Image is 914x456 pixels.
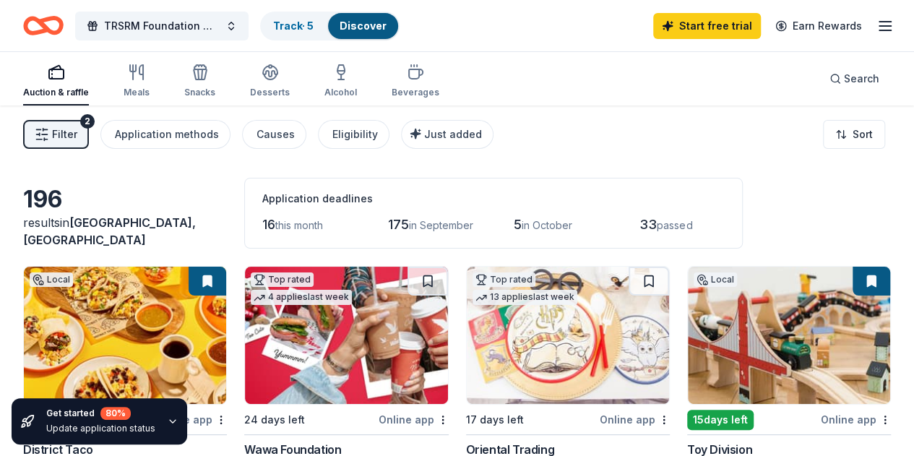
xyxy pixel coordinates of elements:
span: Search [844,70,879,87]
button: Auction & raffle [23,58,89,106]
button: Causes [242,120,306,149]
button: Search [818,64,891,93]
div: 196 [23,185,227,214]
img: Image for District Taco [24,267,226,404]
div: Update application status [46,423,155,434]
div: Local [694,272,737,287]
div: Get started [46,407,155,420]
div: Auction & raffle [23,87,89,98]
div: Causes [256,126,295,143]
a: Start free trial [653,13,761,39]
button: Sort [823,120,885,149]
span: TRSRM Foundation Gala [104,17,220,35]
a: Home [23,9,64,43]
button: Track· 5Discover [260,12,400,40]
button: Alcohol [324,58,357,106]
a: Discover [340,20,387,32]
img: Image for Toy Division [688,267,890,404]
div: Local [30,272,73,287]
button: Meals [124,58,150,106]
button: TRSRM Foundation Gala [75,12,249,40]
span: 16 [262,217,275,232]
span: in October [522,219,572,231]
a: Earn Rewards [767,13,871,39]
div: Top rated [473,272,535,287]
div: Snacks [184,87,215,98]
div: Top rated [251,272,314,287]
div: Eligibility [332,126,378,143]
button: Just added [401,120,493,149]
span: Sort [853,126,873,143]
div: 15 days left [687,410,754,430]
div: results [23,214,227,249]
button: Snacks [184,58,215,106]
div: Alcohol [324,87,357,98]
div: 17 days left [466,411,524,429]
button: Filter2 [23,120,89,149]
span: Just added [424,128,482,140]
span: [GEOGRAPHIC_DATA], [GEOGRAPHIC_DATA] [23,215,196,247]
div: Desserts [250,87,290,98]
button: Application methods [100,120,230,149]
span: 5 [514,217,522,232]
button: Beverages [392,58,439,106]
img: Image for Oriental Trading [467,267,669,404]
span: this month [275,219,323,231]
span: 175 [388,217,409,232]
img: Image for Wawa Foundation [245,267,447,404]
button: Desserts [250,58,290,106]
div: 4 applies last week [251,290,352,305]
div: 24 days left [244,411,305,429]
div: Application methods [115,126,219,143]
div: Meals [124,87,150,98]
div: Beverages [392,87,439,98]
span: Filter [52,126,77,143]
div: 2 [80,114,95,129]
div: 80 % [100,407,131,420]
button: Eligibility [318,120,389,149]
a: Track· 5 [273,20,314,32]
span: in September [409,219,473,231]
div: Application deadlines [262,190,725,207]
span: 33 [639,217,657,232]
div: Online app [600,410,670,429]
span: in [23,215,196,247]
span: passed [657,219,692,231]
div: 13 applies last week [473,290,577,305]
div: Online app [379,410,449,429]
div: Online app [821,410,891,429]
